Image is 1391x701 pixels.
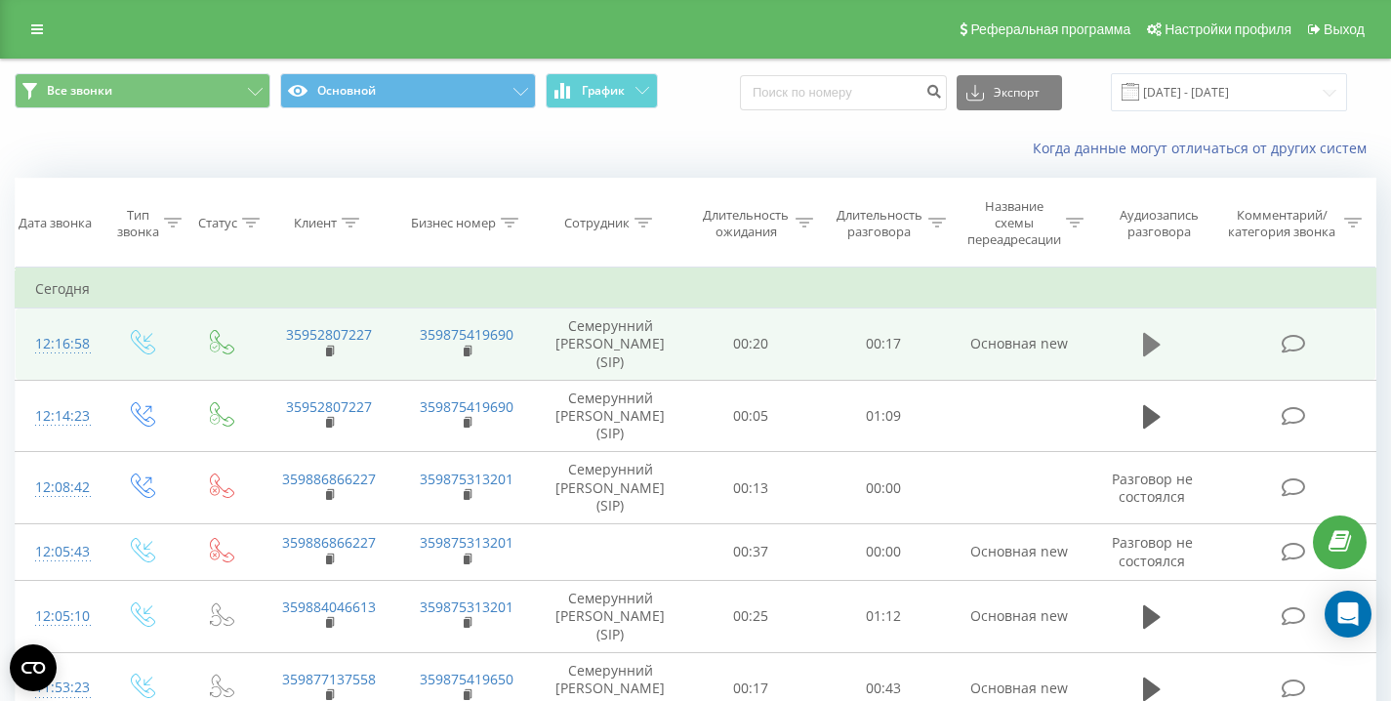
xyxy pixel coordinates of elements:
[282,470,376,488] a: 359886866227
[684,581,817,653] td: 00:25
[817,523,950,580] td: 00:00
[35,397,81,435] div: 12:14:23
[817,309,950,381] td: 00:17
[282,598,376,616] a: 359884046613
[47,83,112,99] span: Все звонки
[420,533,513,552] a: 359875313201
[411,215,496,231] div: Бизнес номер
[35,598,81,636] div: 12:05:10
[817,452,950,524] td: 00:00
[35,469,81,507] div: 12:08:42
[582,84,625,98] span: График
[282,533,376,552] a: 359886866227
[10,644,57,691] button: Open CMP widget
[117,207,159,240] div: Тип звонка
[1033,139,1376,157] a: Когда данные могут отличаться от других систем
[950,523,1088,580] td: Основная new
[536,309,684,381] td: Семерунний [PERSON_NAME] (SIP)
[957,75,1062,110] button: Экспорт
[1324,21,1365,37] span: Выход
[19,215,92,231] div: Дата звонка
[817,581,950,653] td: 01:12
[950,581,1088,653] td: Основная new
[1112,470,1193,506] span: Разговор не состоялся
[280,73,536,108] button: Основной
[1225,207,1339,240] div: Комментарий/категория звонка
[420,598,513,616] a: 359875313201
[546,73,658,108] button: График
[282,670,376,688] a: 359877137558
[15,73,270,108] button: Все звонки
[1325,591,1371,638] div: Open Intercom Messenger
[420,470,513,488] a: 359875313201
[740,75,947,110] input: Поиск по номеру
[536,581,684,653] td: Семерунний [PERSON_NAME] (SIP)
[564,215,630,231] div: Сотрудник
[1112,533,1193,569] span: Разговор не состоялся
[286,397,372,416] a: 35952807227
[294,215,337,231] div: Клиент
[967,198,1061,248] div: Название схемы переадресации
[836,207,923,240] div: Длительность разговора
[950,309,1088,381] td: Основная new
[286,325,372,344] a: 35952807227
[684,452,817,524] td: 00:13
[702,207,790,240] div: Длительность ожидания
[198,215,237,231] div: Статус
[970,21,1130,37] span: Реферальная программа
[536,380,684,452] td: Семерунний [PERSON_NAME] (SIP)
[420,325,513,344] a: 359875419690
[420,670,513,688] a: 359875419650
[16,269,1376,309] td: Сегодня
[684,380,817,452] td: 00:05
[817,380,950,452] td: 01:09
[684,309,817,381] td: 00:20
[35,325,81,363] div: 12:16:58
[536,452,684,524] td: Семерунний [PERSON_NAME] (SIP)
[1165,21,1291,37] span: Настройки профиля
[420,397,513,416] a: 359875419690
[1106,207,1211,240] div: Аудиозапись разговора
[684,523,817,580] td: 00:37
[35,533,81,571] div: 12:05:43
